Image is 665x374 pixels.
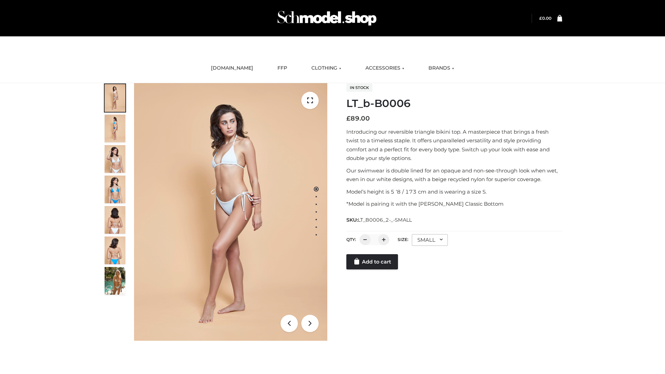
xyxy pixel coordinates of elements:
img: ArielClassicBikiniTop_CloudNine_AzureSky_OW114ECO_3-scaled.jpg [105,145,125,173]
a: CLOTHING [306,61,346,76]
span: £ [346,115,351,122]
span: SKU: [346,216,413,224]
img: ArielClassicBikiniTop_CloudNine_AzureSky_OW114ECO_1 [134,83,327,341]
a: BRANDS [423,61,459,76]
img: Schmodel Admin 964 [275,5,379,32]
p: Our swimwear is double lined for an opaque and non-see-through look when wet, even in our white d... [346,166,562,184]
p: Model’s height is 5 ‘8 / 173 cm and is wearing a size S. [346,187,562,196]
img: ArielClassicBikiniTop_CloudNine_AzureSky_OW114ECO_8-scaled.jpg [105,237,125,264]
label: Size: [398,237,408,242]
img: ArielClassicBikiniTop_CloudNine_AzureSky_OW114ECO_1-scaled.jpg [105,84,125,112]
p: *Model is pairing it with the [PERSON_NAME] Classic Bottom [346,199,562,208]
img: ArielClassicBikiniTop_CloudNine_AzureSky_OW114ECO_4-scaled.jpg [105,176,125,203]
label: QTY: [346,237,356,242]
span: £ [539,16,542,21]
a: ACCESSORIES [360,61,409,76]
a: FFP [272,61,292,76]
span: In stock [346,83,372,92]
h1: LT_b-B0006 [346,97,562,110]
div: SMALL [412,234,448,246]
bdi: 0.00 [539,16,551,21]
span: LT_B0006_2-_-SMALL [358,217,412,223]
a: £0.00 [539,16,551,21]
img: ArielClassicBikiniTop_CloudNine_AzureSky_OW114ECO_7-scaled.jpg [105,206,125,234]
bdi: 89.00 [346,115,370,122]
img: ArielClassicBikiniTop_CloudNine_AzureSky_OW114ECO_2-scaled.jpg [105,115,125,142]
a: Add to cart [346,254,398,269]
p: Introducing our reversible triangle bikini top. A masterpiece that brings a fresh twist to a time... [346,127,562,163]
a: [DOMAIN_NAME] [206,61,258,76]
img: Arieltop_CloudNine_AzureSky2.jpg [105,267,125,295]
